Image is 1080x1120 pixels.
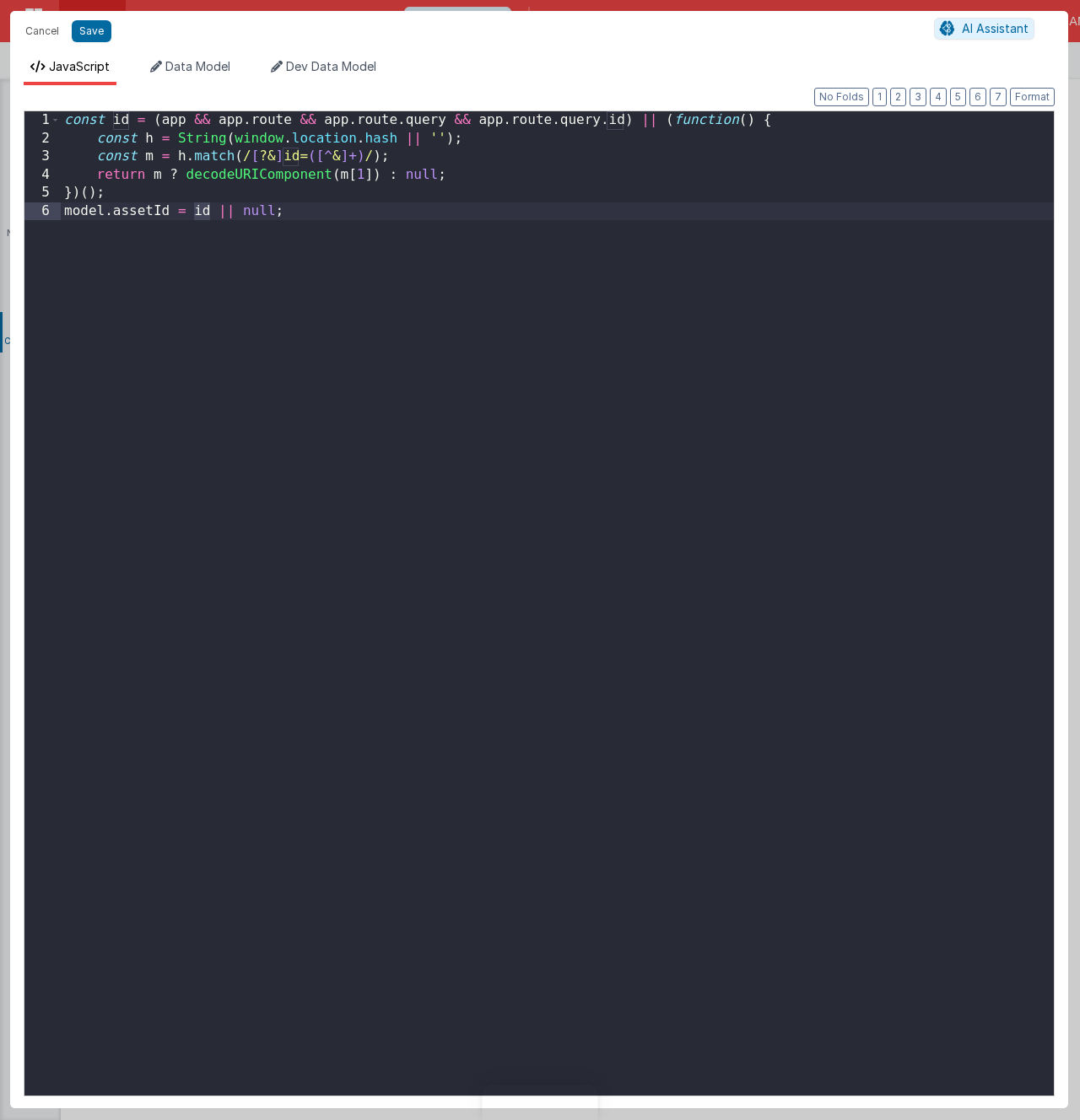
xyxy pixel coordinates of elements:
[814,88,869,106] button: No Folds
[165,59,230,73] span: Data Model
[990,88,1007,106] button: 7
[483,1085,598,1120] iframe: Marker.io feedback button
[17,19,67,43] button: Cancel
[969,88,986,106] button: 6
[24,184,61,202] div: 5
[24,148,61,166] div: 3
[286,59,376,73] span: Dev Data Model
[934,18,1034,40] button: AI Assistant
[872,88,887,106] button: 1
[72,20,111,42] button: Save
[910,88,926,106] button: 3
[890,88,906,106] button: 2
[930,88,947,106] button: 4
[950,88,966,106] button: 5
[24,111,61,130] div: 1
[962,21,1029,35] span: AI Assistant
[1010,88,1055,106] button: Format
[24,130,61,148] div: 2
[24,202,61,221] div: 6
[24,166,61,185] div: 4
[49,59,110,73] span: JavaScript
